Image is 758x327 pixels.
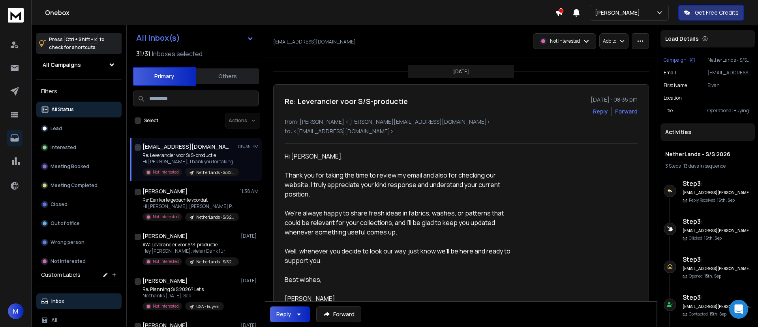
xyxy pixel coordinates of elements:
[51,298,64,304] p: Inbox
[143,187,188,195] h1: [PERSON_NAME]
[615,108,638,115] div: Forward
[660,123,755,141] div: Activities
[707,57,752,63] p: NetherLands - S/S 2026
[51,106,74,113] p: All Status
[285,118,638,126] p: from: [PERSON_NAME] <[PERSON_NAME][EMAIL_ADDRESS][DOMAIN_NAME]>
[665,163,750,169] div: |
[678,5,744,21] button: Get Free Credits
[153,303,179,309] p: Not Interested
[51,239,84,246] p: Wrong person
[51,144,76,151] p: Interested
[689,235,722,241] p: Clicked
[8,8,24,23] img: logo
[729,300,748,319] div: Open Intercom Messenger
[8,303,24,319] button: M
[36,102,122,117] button: All Status
[683,190,752,196] h6: [EMAIL_ADDRESS][PERSON_NAME][DOMAIN_NAME]
[45,8,555,17] h1: Onebox
[665,163,681,169] span: 3 Steps
[241,233,259,239] p: [DATE]
[285,152,343,161] span: Hi [PERSON_NAME],
[196,68,259,85] button: Others
[143,277,188,285] h1: [PERSON_NAME]
[49,36,105,51] p: Press to check for shortcuts.
[143,242,237,248] p: AW: Leverancier voor S/S-productie
[704,273,721,279] span: 15th, Sep
[285,96,408,107] h1: Re: Leverancier voor S/S-productie
[316,306,361,322] button: Forward
[683,266,752,272] h6: [EMAIL_ADDRESS][PERSON_NAME][DOMAIN_NAME]
[196,170,234,176] p: NetherLands - S/S 2026
[36,159,122,174] button: Meeting Booked
[196,304,219,310] p: USA - Buyers
[143,248,237,254] p: Hey [PERSON_NAME], vielen Dank für
[196,259,234,265] p: NetherLands - S/S 2026
[143,232,188,240] h1: [PERSON_NAME]
[36,121,122,136] button: Lead
[707,70,752,76] p: [EMAIL_ADDRESS][DOMAIN_NAME]
[664,57,695,63] button: Campaign
[683,293,752,302] h6: Step 3 :
[152,49,203,59] h3: Inboxes selected
[51,220,80,227] p: Out of office
[36,197,122,212] button: Closed
[683,179,752,188] h6: Step 3 :
[51,182,98,189] p: Meeting Completed
[665,35,699,43] p: Lead Details
[273,39,356,45] p: [EMAIL_ADDRESS][DOMAIN_NAME]
[143,293,224,299] p: No thanks [DATE], Sep
[153,259,179,265] p: Not Interested
[143,152,237,159] p: Re: Leverancier voor S/S-productie
[153,214,179,220] p: Not Interested
[51,163,89,170] p: Meeting Booked
[707,108,752,114] p: Operational Buying & Sourcing Manager
[453,68,469,75] p: [DATE]
[664,95,682,101] p: location
[36,215,122,231] button: Out of office
[196,214,234,220] p: NetherLands - S/S 2026
[270,306,310,322] button: Reply
[41,271,81,279] h3: Custom Labels
[240,188,259,195] p: 11:38 AM
[153,169,179,175] p: Not Interested
[285,209,505,236] span: We’re always happy to share fresh ideas in fabrics, washes, or patterns that could be relevant fo...
[704,235,722,241] span: 16th, Sep
[664,82,687,89] p: First Name
[36,140,122,155] button: Interested
[51,317,57,323] p: All
[664,108,673,114] p: title
[285,247,512,265] span: Well, whenever you decide to look our way, just know we’ll be here and ready to support you.
[136,49,150,59] span: 31 / 31
[143,203,237,210] p: Hi [PERSON_NAME], [PERSON_NAME] PG houdt
[595,9,643,17] p: [PERSON_NAME]
[665,150,750,158] h1: NetherLands - S/S 2026
[707,82,752,89] p: Elvan
[683,217,752,226] h6: Step 3 :
[664,57,687,63] p: Campaign
[144,117,158,124] label: Select
[689,273,721,279] p: Opened
[285,171,501,198] span: Thank you for taking the time to review my email and also for checking our website. I truly appre...
[136,34,180,42] h1: All Inbox(s)
[36,178,122,193] button: Meeting Completed
[36,234,122,250] button: Wrong person
[238,144,259,150] p: 08:35 PM
[143,286,224,293] p: Re: Planning S/S 2026? Let’s
[43,61,81,69] h1: All Campaigns
[709,311,726,317] span: 15th, Sep
[717,197,735,203] span: 16th, Sep
[664,70,676,76] p: Email
[64,35,98,44] span: Ctrl + Shift + k
[36,57,122,73] button: All Campaigns
[36,253,122,269] button: Not Interested
[130,30,260,46] button: All Inbox(s)
[689,197,735,203] p: Reply Received
[143,159,237,165] p: Hi [PERSON_NAME], Thank you for taking
[276,310,291,318] div: Reply
[36,293,122,309] button: Inbox
[241,278,259,284] p: [DATE]
[51,125,62,132] p: Lead
[695,9,739,17] p: Get Free Credits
